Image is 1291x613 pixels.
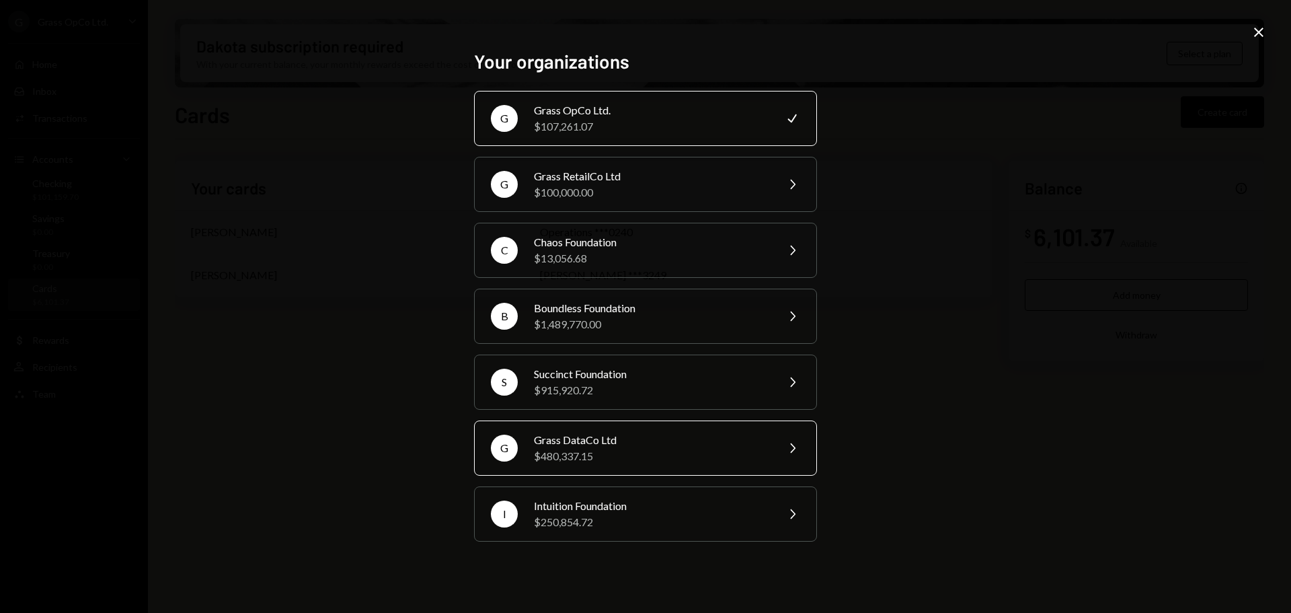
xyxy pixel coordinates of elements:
[534,382,768,398] div: $915,920.72
[491,237,518,264] div: C
[534,234,768,250] div: Chaos Foundation
[534,168,768,184] div: Grass RetailCo Ltd
[534,118,768,135] div: $107,261.07
[534,366,768,382] div: Succinct Foundation
[474,355,817,410] button: SSuccinct Foundation$915,920.72
[474,48,817,75] h2: Your organizations
[534,250,768,266] div: $13,056.68
[534,498,768,514] div: Intuition Foundation
[534,514,768,530] div: $250,854.72
[534,432,768,448] div: Grass DataCo Ltd
[491,171,518,198] div: G
[474,486,817,542] button: IIntuition Foundation$250,854.72
[474,91,817,146] button: GGrass OpCo Ltd.$107,261.07
[491,105,518,132] div: G
[534,300,768,316] div: Boundless Foundation
[534,102,768,118] div: Grass OpCo Ltd.
[534,184,768,201] div: $100,000.00
[491,369,518,396] div: S
[474,223,817,278] button: CChaos Foundation$13,056.68
[491,501,518,528] div: I
[474,289,817,344] button: BBoundless Foundation$1,489,770.00
[491,435,518,462] div: G
[534,448,768,464] div: $480,337.15
[474,421,817,476] button: GGrass DataCo Ltd$480,337.15
[474,157,817,212] button: GGrass RetailCo Ltd$100,000.00
[491,303,518,330] div: B
[534,316,768,332] div: $1,489,770.00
